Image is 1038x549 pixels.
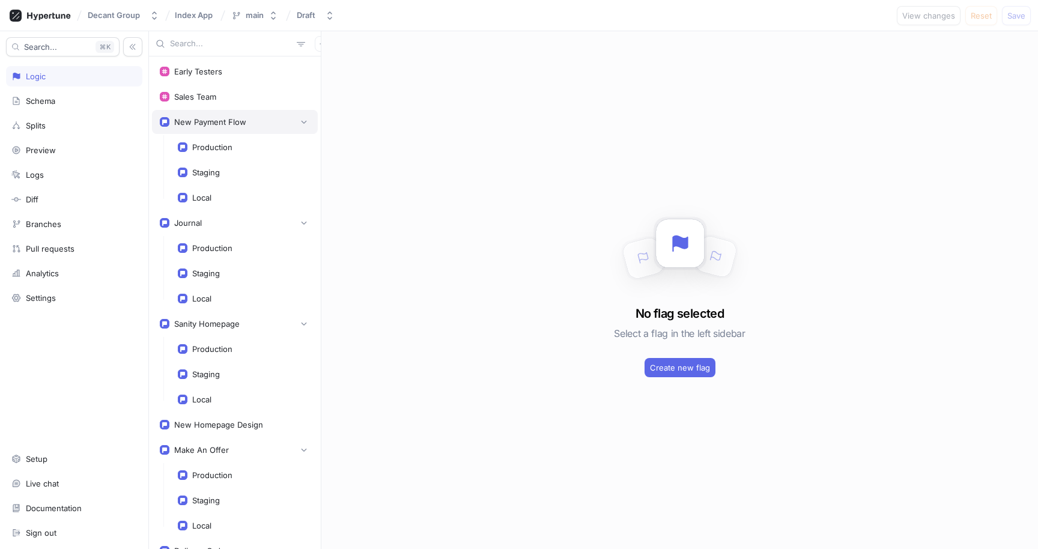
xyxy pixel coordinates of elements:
[192,470,232,480] div: Production
[292,5,339,25] button: Draft
[174,218,202,228] div: Journal
[6,37,120,56] button: Search...K
[174,319,240,329] div: Sanity Homepage
[24,43,57,50] span: Search...
[26,244,74,253] div: Pull requests
[965,6,997,25] button: Reset
[614,323,745,344] h5: Select a flag in the left sidebar
[26,96,55,106] div: Schema
[170,38,292,50] input: Search...
[26,479,59,488] div: Live chat
[192,521,211,530] div: Local
[971,12,992,19] span: Reset
[192,193,211,202] div: Local
[83,5,164,25] button: Decant Group
[650,364,710,371] span: Create new flag
[192,395,211,404] div: Local
[192,294,211,303] div: Local
[226,5,283,25] button: main
[192,142,232,152] div: Production
[192,243,232,253] div: Production
[26,121,46,130] div: Splits
[174,445,229,455] div: Make An Offer
[88,10,140,20] div: Decant Group
[192,344,232,354] div: Production
[26,145,56,155] div: Preview
[26,71,46,81] div: Logic
[192,496,220,505] div: Staging
[246,10,264,20] div: main
[174,420,263,429] div: New Homepage Design
[297,10,315,20] div: Draft
[192,168,220,177] div: Staging
[26,454,47,464] div: Setup
[192,369,220,379] div: Staging
[26,170,44,180] div: Logs
[96,41,114,53] div: K
[26,528,56,538] div: Sign out
[897,6,961,25] button: View changes
[192,268,220,278] div: Staging
[174,92,216,102] div: Sales Team
[1007,12,1025,19] span: Save
[26,195,38,204] div: Diff
[174,67,222,76] div: Early Testers
[175,11,213,19] span: Index App
[6,498,142,518] a: Documentation
[26,268,59,278] div: Analytics
[636,305,724,323] h3: No flag selected
[26,503,82,513] div: Documentation
[174,117,246,127] div: New Payment Flow
[645,358,715,377] button: Create new flag
[26,219,61,229] div: Branches
[26,293,56,303] div: Settings
[902,12,955,19] span: View changes
[1002,6,1031,25] button: Save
